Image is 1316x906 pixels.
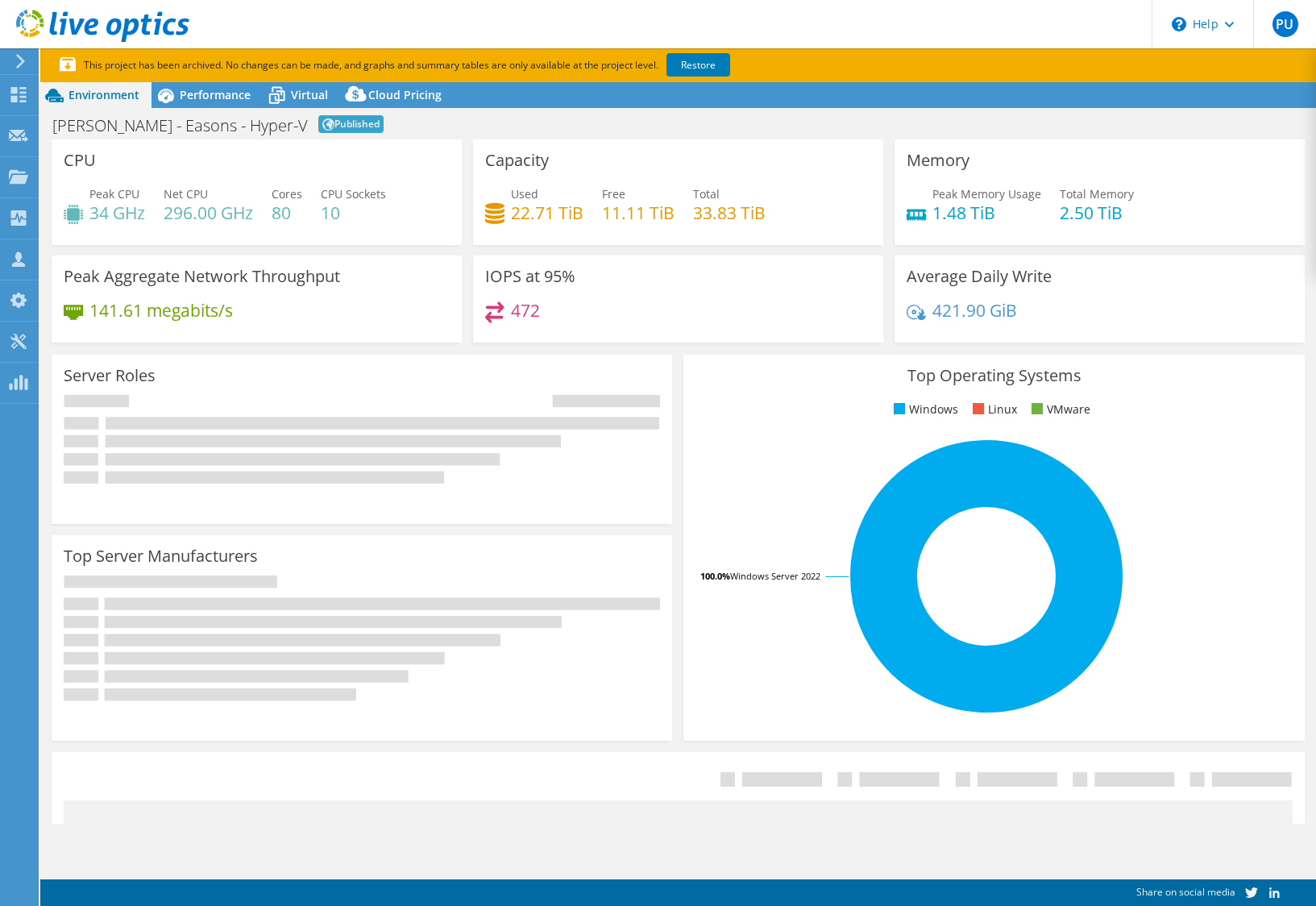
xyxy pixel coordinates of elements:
span: Peak CPU [89,186,139,202]
h3: Peak Aggregate Network Throughput [64,268,340,285]
h3: Server Roles [64,367,156,384]
span: PU [1272,11,1298,37]
span: Peak Memory Usage [932,186,1041,202]
li: VMware [1027,401,1090,418]
span: Virtual [291,87,328,102]
span: Share on social media [1136,885,1235,899]
svg: \n [1172,17,1186,31]
h3: Top Server Manufacturers [64,547,258,565]
li: Linux [969,401,1017,418]
p: This project has been archived. No changes can be made, and graphs and summary tables are only av... [60,56,849,74]
span: Cores [272,186,302,202]
h4: 472 [511,301,540,319]
h1: [PERSON_NAME] - Easons - Hyper-V [52,118,308,134]
h3: Memory [907,152,969,169]
li: Windows [890,401,958,418]
span: CPU Sockets [321,186,386,202]
h4: 80 [272,204,302,222]
h4: 296.00 GHz [164,204,253,222]
tspan: 100.0% [700,570,730,582]
h3: Capacity [485,152,549,169]
span: Total [693,186,720,202]
span: Cloud Pricing [368,87,442,102]
h4: 11.11 TiB [602,204,675,222]
span: Environment [68,87,139,102]
h3: IOPS at 95% [485,268,575,285]
h4: 141.61 megabits/s [89,301,233,319]
h4: 1.48 TiB [932,204,1041,222]
span: Used [511,186,538,202]
h4: 421.90 GiB [932,301,1017,319]
h4: 34 GHz [89,204,145,222]
span: Net CPU [164,186,208,202]
h4: 22.71 TiB [511,204,583,222]
h3: CPU [64,152,96,169]
h3: Average Daily Write [907,268,1052,285]
span: Performance [180,87,251,102]
h4: 10 [321,204,386,222]
a: Restore [666,53,730,77]
h3: Top Operating Systems [695,367,1292,384]
span: Total Memory [1060,186,1134,202]
span: Published [318,115,384,133]
span: Free [602,186,625,202]
h4: 2.50 TiB [1060,204,1134,222]
tspan: Windows Server 2022 [730,570,820,582]
h4: 33.83 TiB [693,204,766,222]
